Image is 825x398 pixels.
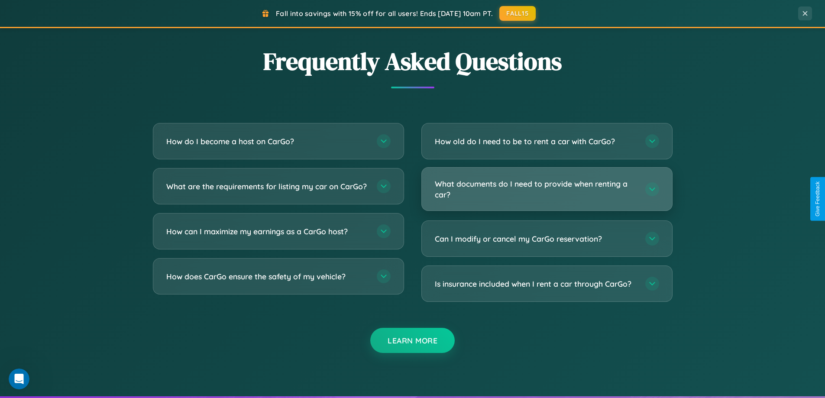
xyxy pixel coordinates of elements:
h3: How does CarGo ensure the safety of my vehicle? [166,271,368,282]
div: Give Feedback [815,181,821,217]
h3: How can I maximize my earnings as a CarGo host? [166,226,368,237]
h3: Can I modify or cancel my CarGo reservation? [435,233,637,244]
h3: Is insurance included when I rent a car through CarGo? [435,278,637,289]
span: Fall into savings with 15% off for all users! Ends [DATE] 10am PT. [276,9,493,18]
h3: What are the requirements for listing my car on CarGo? [166,181,368,192]
iframe: Intercom live chat [9,369,29,389]
h3: How old do I need to be to rent a car with CarGo? [435,136,637,147]
h2: Frequently Asked Questions [153,45,673,78]
h3: What documents do I need to provide when renting a car? [435,178,637,200]
button: FALL15 [499,6,536,21]
h3: How do I become a host on CarGo? [166,136,368,147]
button: Learn More [370,328,455,353]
